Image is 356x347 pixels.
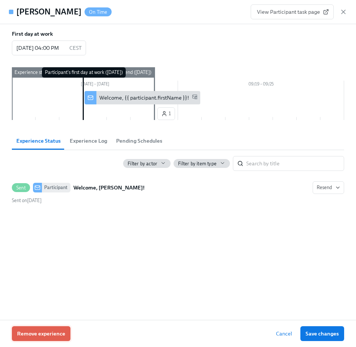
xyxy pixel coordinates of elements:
span: Pending Schedules [116,137,162,145]
span: Filter by actor [128,160,157,167]
span: Work Email [192,94,198,102]
p: CEST [69,44,82,52]
span: Monday, September 15th 2025, 2:01 pm [12,198,42,203]
span: Remove experience [17,330,65,337]
button: SentParticipantWelcome, [PERSON_NAME]!Sent on[DATE] [313,181,344,194]
div: Experience start ([DATE]) [11,67,70,78]
span: Experience Status [16,137,61,145]
span: Sent [12,185,30,191]
h4: [PERSON_NAME] [16,6,82,17]
strong: Welcome, [PERSON_NAME]! [73,183,145,192]
span: Experience Log [70,137,107,145]
span: Save changes [306,330,339,337]
button: Remove experience [12,326,70,341]
span: On Time [85,9,112,15]
span: Resend [317,184,340,191]
a: View Participant task page [251,4,334,19]
div: Participant [42,183,70,192]
input: Search by title [246,156,344,171]
button: Filter by actor [123,159,171,168]
div: 09/19 – 09/25 [178,81,344,90]
span: Filter by item type [178,160,217,167]
button: Filter by item type [174,159,230,168]
div: Welcome, {{ participant.firstName }}! [99,94,189,101]
span: View Participant task page [257,8,327,16]
span: Cancel [276,330,292,337]
button: Cancel [271,326,297,341]
button: Save changes [300,326,344,341]
div: Participant's first day at work ([DATE]) [42,67,126,78]
label: First day at work [12,30,53,38]
div: Experience end ([DATE]) [98,67,154,78]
